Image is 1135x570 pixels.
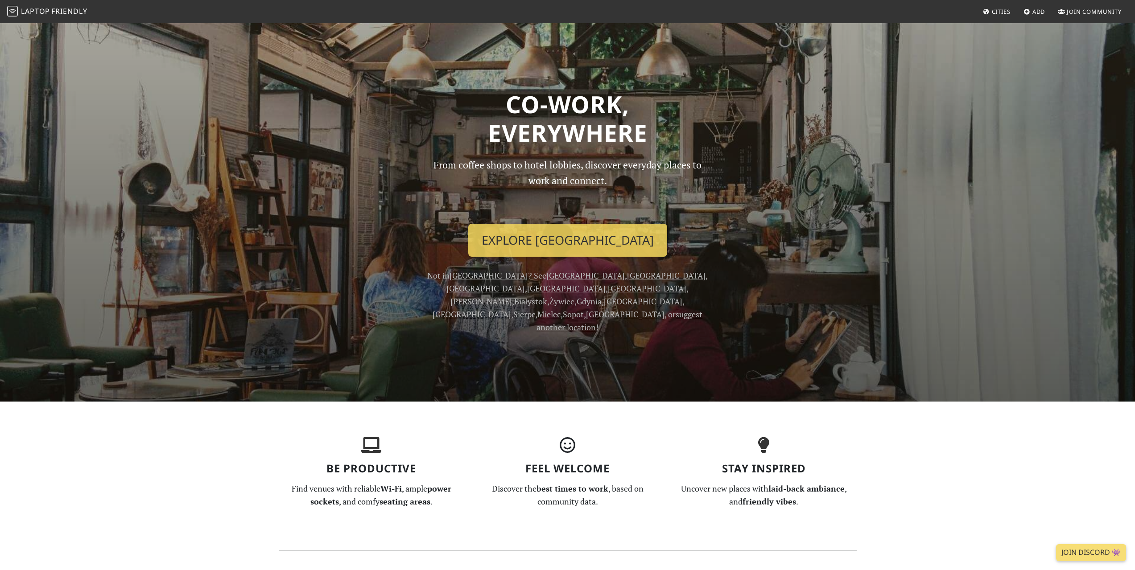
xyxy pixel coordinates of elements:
[671,482,857,508] p: Uncover new places with , and .
[468,224,667,257] a: Explore [GEOGRAPHIC_DATA]
[586,309,664,320] a: [GEOGRAPHIC_DATA]
[537,309,561,320] a: Mielec
[446,283,525,294] a: [GEOGRAPHIC_DATA]
[433,309,511,320] a: [GEOGRAPHIC_DATA]
[563,309,584,320] a: Sopot
[450,296,512,307] a: [PERSON_NAME]
[475,482,660,508] p: Discover the , based on community data.
[1020,4,1049,20] a: Add
[51,6,87,16] span: Friendly
[979,4,1014,20] a: Cities
[1054,4,1125,20] a: Join Community
[514,296,547,307] a: Białystok
[1032,8,1045,16] span: Add
[450,270,528,281] a: [GEOGRAPHIC_DATA]
[21,6,50,16] span: Laptop
[546,270,625,281] a: [GEOGRAPHIC_DATA]
[279,90,857,147] h1: Co-work, Everywhere
[768,483,845,494] strong: laid-back ambiance
[608,283,686,294] a: [GEOGRAPHIC_DATA]
[627,270,706,281] a: [GEOGRAPHIC_DATA]
[604,296,682,307] a: [GEOGRAPHIC_DATA]
[527,283,606,294] a: [GEOGRAPHIC_DATA]
[577,296,602,307] a: Gdynia
[549,296,574,307] a: Żywiec
[380,483,402,494] strong: Wi-Fi
[427,270,708,332] span: Not in ? See , , , , , , , , , , , , , , , or
[1067,8,1122,16] span: Join Community
[475,462,660,475] h3: Feel Welcome
[992,8,1011,16] span: Cities
[671,462,857,475] h3: Stay Inspired
[537,309,702,332] a: suggest another location!
[743,496,796,507] strong: friendly vibes
[380,496,430,507] strong: seating areas
[426,157,710,217] p: From coffee shops to hotel lobbies, discover everyday places to work and connect.
[7,4,87,20] a: LaptopFriendly LaptopFriendly
[310,483,451,507] strong: power sockets
[7,6,18,16] img: LaptopFriendly
[537,483,608,494] strong: best times to work
[279,462,464,475] h3: Be Productive
[279,482,464,508] p: Find venues with reliable , ample , and comfy .
[1056,544,1126,561] a: Join Discord 👾
[513,309,535,320] a: Sierpc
